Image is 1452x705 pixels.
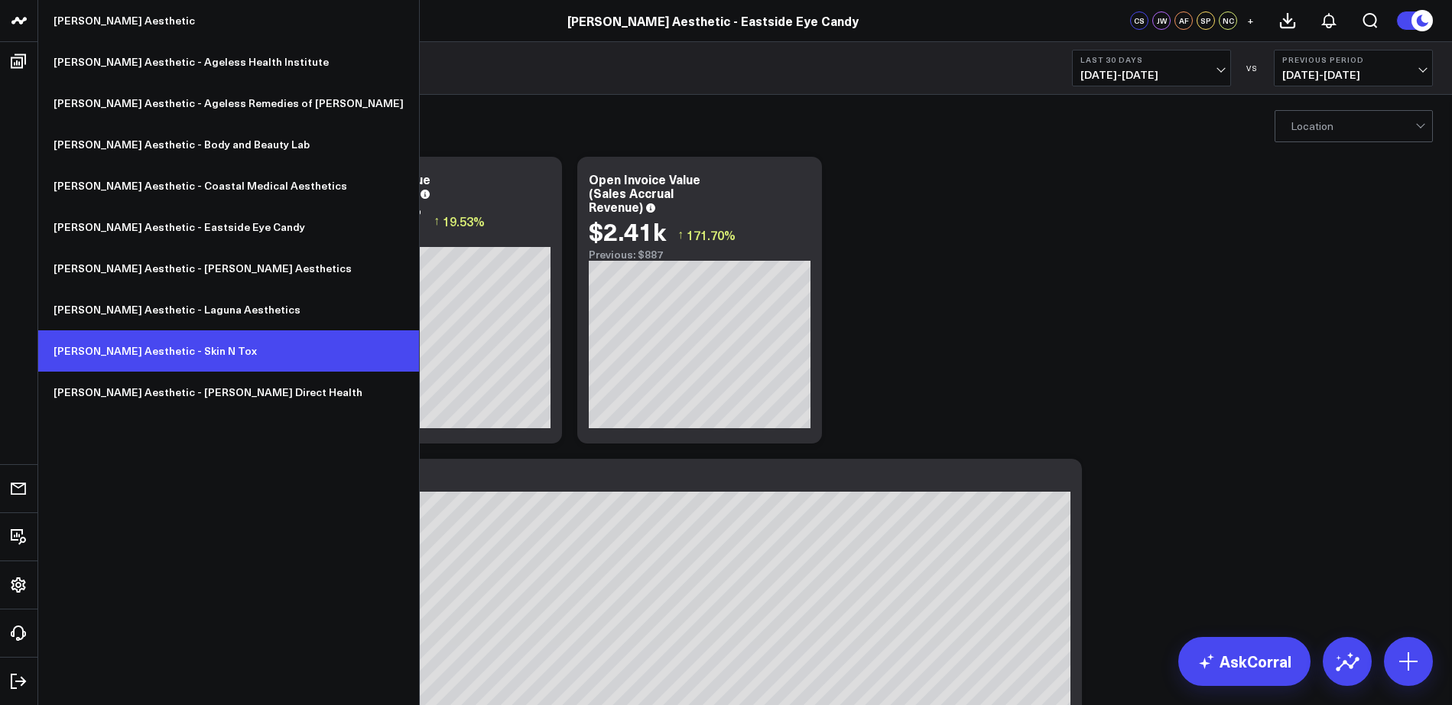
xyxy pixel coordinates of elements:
[1274,50,1433,86] button: Previous Period[DATE]-[DATE]
[38,330,419,372] a: [PERSON_NAME] Aesthetic - Skin N Tox
[38,165,419,206] a: [PERSON_NAME] Aesthetic - Coastal Medical Aesthetics
[1282,55,1424,64] b: Previous Period
[1152,11,1171,30] div: JW
[1130,11,1148,30] div: CS
[1197,11,1215,30] div: SP
[589,171,700,215] div: Open Invoice Value (Sales Accrual Revenue)
[687,226,736,243] span: 171.70%
[589,217,666,245] div: $2.41k
[1239,63,1266,73] div: VS
[38,83,419,124] a: [PERSON_NAME] Aesthetic - Ageless Remedies of [PERSON_NAME]
[1080,69,1223,81] span: [DATE] - [DATE]
[38,206,419,248] a: [PERSON_NAME] Aesthetic - Eastside Eye Candy
[38,41,419,83] a: [PERSON_NAME] Aesthetic - Ageless Health Institute
[677,225,684,245] span: ↑
[1282,69,1424,81] span: [DATE] - [DATE]
[1174,11,1193,30] div: AF
[1219,11,1237,30] div: NC
[1178,637,1311,686] a: AskCorral
[443,213,485,229] span: 19.53%
[329,235,551,247] div: Previous: $423.05
[38,289,419,330] a: [PERSON_NAME] Aesthetic - Laguna Aesthetics
[1080,55,1223,64] b: Last 30 Days
[1072,50,1231,86] button: Last 30 Days[DATE]-[DATE]
[567,12,859,29] a: [PERSON_NAME] Aesthetic - Eastside Eye Candy
[1247,15,1254,26] span: +
[38,124,419,165] a: [PERSON_NAME] Aesthetic - Body and Beauty Lab
[38,248,419,289] a: [PERSON_NAME] Aesthetic - [PERSON_NAME] Aesthetics
[434,211,440,231] span: ↑
[38,372,419,413] a: [PERSON_NAME] Aesthetic - [PERSON_NAME] Direct Health
[1241,11,1259,30] button: +
[589,249,810,261] div: Previous: $887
